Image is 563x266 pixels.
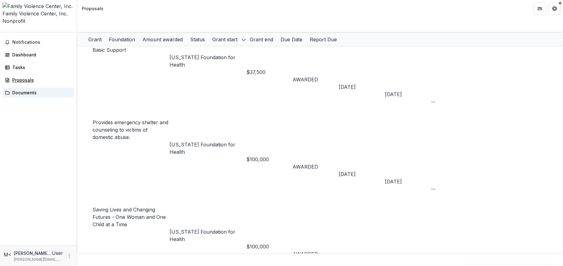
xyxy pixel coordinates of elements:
[339,83,385,91] div: [DATE]
[66,252,73,260] button: More
[246,156,293,163] div: $100,000
[2,75,74,85] a: Proposals
[139,33,186,46] div: Amount awarded
[82,5,103,12] div: Proposals
[12,77,69,83] div: Proposals
[339,170,385,178] div: [DATE]
[209,36,241,43] div: Grant start
[533,2,546,15] button: Partners
[2,62,74,72] a: Tasks
[385,91,431,98] div: [DATE]
[85,33,105,46] div: Grant
[170,228,246,243] p: [US_STATE] Foundation for Health
[246,36,277,43] div: Grant end
[246,68,293,76] div: $37,500
[293,251,318,257] span: AWARDED
[246,243,293,250] div: $100,000
[79,4,106,13] nav: breadcrumb
[241,37,246,42] svg: sorted descending
[306,33,341,46] div: Report Due
[52,249,63,257] p: User
[306,36,341,43] div: Report Due
[277,33,306,46] div: Due Date
[12,51,69,58] div: Dashboard
[93,207,166,227] a: Saving Lives and Changing Futures - One Woman and One Child at a Time
[12,64,69,71] div: Tasks
[186,33,209,46] div: Status
[431,185,477,193] div: --
[14,250,52,256] p: [PERSON_NAME] <[EMAIL_ADDRESS][DOMAIN_NAME]>
[2,50,74,60] a: Dashboard
[209,33,246,46] div: Grant start
[4,251,11,258] div: Melissa Herr <melissah@myharmonyhouse.org>
[12,40,72,45] span: Notifications
[2,10,74,17] div: Family Violence Center, Inc.
[431,98,477,105] div: --
[293,76,318,83] span: AWARDED
[186,36,209,43] div: Status
[170,54,246,68] p: [US_STATE] Foundation for Health
[2,37,74,47] button: Notifications
[105,33,139,46] div: Foundation
[246,33,277,46] div: Grant end
[139,36,186,43] div: Amount awarded
[293,164,318,170] span: AWARDED
[93,47,126,53] a: Basic Support
[105,36,139,43] div: Foundation
[385,178,431,185] div: [DATE]
[2,2,74,10] img: Family Violence Center, Inc.
[2,88,74,98] a: Documents
[548,2,561,15] button: Get Help
[277,36,306,43] div: Due Date
[93,119,168,140] a: Provides emergency shelter and counseling to victims of domestic abuse.
[14,257,63,262] p: [PERSON_NAME][EMAIL_ADDRESS][DOMAIN_NAME]
[85,36,105,43] div: Grant
[2,18,25,24] span: Nonprofit
[170,141,246,156] p: [US_STATE] Foundation for Health
[12,89,69,96] div: Documents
